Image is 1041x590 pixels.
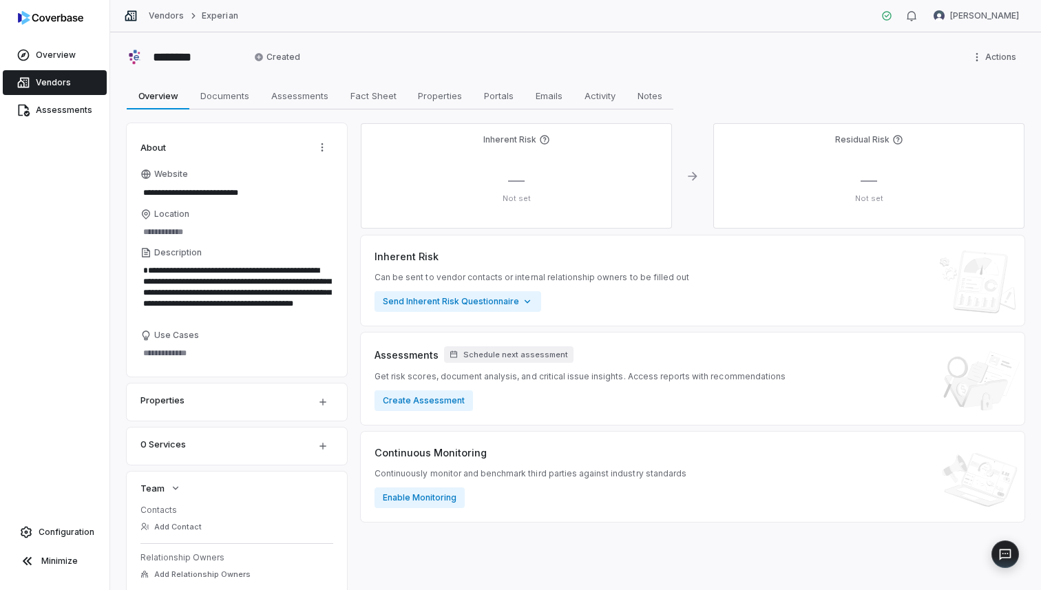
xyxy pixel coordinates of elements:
[140,505,333,516] dt: Contacts
[375,487,465,508] button: Enable Monitoring
[372,193,661,204] p: Not set
[140,141,166,154] span: About
[375,249,439,264] span: Inherent Risk
[36,105,92,116] span: Assessments
[140,482,165,494] span: Team
[140,344,333,363] textarea: Use Cases
[950,10,1019,21] span: [PERSON_NAME]
[632,87,668,105] span: Notes
[375,468,686,479] span: Continuously monitor and benchmark third parties against industry standards
[483,134,536,145] h4: Inherent Risk
[3,43,107,67] a: Overview
[149,10,184,21] a: Vendors
[375,390,473,411] button: Create Assessment
[133,87,184,105] span: Overview
[375,291,541,312] button: Send Inherent Risk Questionnaire
[154,247,202,258] span: Description
[254,52,300,63] span: Created
[375,371,786,382] span: Get risk scores, document analysis, and critical issue insights. Access reports with recommendations
[724,193,1013,204] p: Not set
[925,6,1027,26] button: Nikitha Shekapuram avatar[PERSON_NAME]
[375,272,689,283] span: Can be sent to vendor contacts or internal relationship owners to be filled out
[835,134,890,145] h4: Residual Risk
[154,209,189,220] span: Location
[154,169,188,180] span: Website
[202,10,238,21] a: Experian
[463,350,568,360] span: Schedule next assessment
[41,556,78,567] span: Minimize
[136,476,185,501] button: Team
[579,87,621,105] span: Activity
[3,98,107,123] a: Assessments
[311,137,333,158] button: Actions
[140,222,333,242] input: Location
[444,346,574,363] button: Schedule next assessment
[154,330,199,341] span: Use Cases
[154,569,251,580] span: Add Relationship Owners
[136,514,206,539] button: Add Contact
[195,87,255,105] span: Documents
[934,10,945,21] img: Nikitha Shekapuram avatar
[479,87,519,105] span: Portals
[3,70,107,95] a: Vendors
[861,170,877,190] span: —
[140,261,333,324] textarea: Description
[36,77,71,88] span: Vendors
[140,552,333,563] dt: Relationship Owners
[18,11,83,25] img: logo-D7KZi-bG.svg
[266,87,334,105] span: Assessments
[39,527,94,538] span: Configuration
[412,87,467,105] span: Properties
[375,348,439,362] span: Assessments
[508,170,525,190] span: —
[345,87,402,105] span: Fact Sheet
[6,520,104,545] a: Configuration
[375,445,487,460] span: Continuous Monitoring
[6,547,104,575] button: Minimize
[967,47,1024,67] button: More actions
[140,183,310,202] input: Website
[36,50,76,61] span: Overview
[530,87,568,105] span: Emails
